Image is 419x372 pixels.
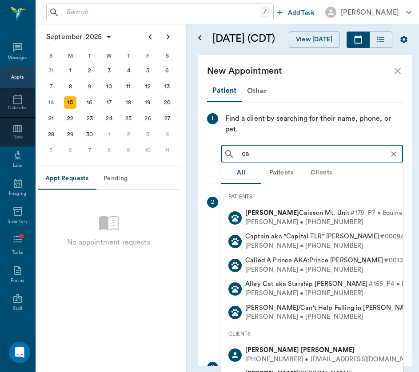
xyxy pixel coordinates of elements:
div: Open Intercom Messenger [9,342,30,363]
div: Appointment request tabs [38,168,179,190]
div: New Appointment [207,64,392,78]
div: Friday, October 3, 2025 [142,128,154,141]
div: Tuesday, September 16, 2025 [84,96,96,109]
div: Messages [8,55,28,61]
button: Add Task [274,4,318,20]
div: Staff [13,305,22,312]
div: Sunday, September 21, 2025 [45,112,57,125]
div: / [260,6,270,18]
button: [PERSON_NAME] [318,4,419,20]
div: S [157,49,177,63]
span: 2025 [84,31,104,43]
div: Monday, September 1, 2025 [64,64,76,77]
div: W [100,49,119,63]
div: Friday, October 10, 2025 [142,144,154,157]
div: Friday, September 5, 2025 [142,64,154,77]
button: All [221,162,261,184]
button: September2025 [42,28,117,46]
div: Imaging [9,190,26,197]
button: close [392,66,403,76]
div: Saturday, September 20, 2025 [161,96,173,109]
div: Thursday, September 18, 2025 [122,96,135,109]
div: Thursday, October 2, 2025 [122,128,135,141]
div: M [61,49,80,63]
div: Patient [207,80,242,102]
button: Previous page [141,28,159,46]
button: Pending [96,168,136,190]
div: Sunday, September 28, 2025 [45,128,57,141]
div: Forms [11,277,24,284]
div: Sunday, September 7, 2025 [45,80,57,93]
button: Appt Requests [38,168,96,190]
div: Tuesday, October 7, 2025 [84,144,96,157]
span: Caisson Mt. Unit [245,210,349,216]
div: Sunday, August 31, 2025 [45,64,57,77]
div: Appts [11,74,24,81]
div: Monday, September 22, 2025 [64,112,76,125]
div: Wednesday, September 24, 2025 [103,112,116,125]
button: Clear [387,148,400,160]
span: Called A Prince AKA:Prince [PERSON_NAME] [245,257,383,264]
h5: [DATE] (CDT) [212,32,278,46]
div: Friday, September 26, 2025 [142,112,154,125]
span: Captain aka "Capital TLR" [PERSON_NAME] [245,233,379,240]
div: Labs [13,162,22,169]
div: Saturday, September 6, 2025 [161,64,173,77]
div: Sunday, October 5, 2025 [45,144,57,157]
div: PATIENTS [221,187,403,206]
div: Inventory [8,218,28,225]
button: Patients [261,162,301,184]
div: Saturday, September 13, 2025 [161,80,173,93]
div: F [138,49,158,63]
div: Tuesday, September 9, 2025 [84,80,96,93]
div: S [41,49,61,63]
span: Alley Cat aka Starship [PERSON_NAME] [245,281,367,287]
button: Clients [301,162,341,184]
div: Saturday, October 11, 2025 [161,144,173,157]
button: View [DATE] [289,32,339,48]
p: No appointment requests [67,237,150,248]
b: [PERSON_NAME] [301,347,355,353]
div: Monday, September 29, 2025 [64,128,76,141]
div: Thursday, October 9, 2025 [122,144,135,157]
div: Thursday, September 25, 2025 [122,112,135,125]
div: Monday, September 15, 2025 [64,96,76,109]
div: Tuesday, September 23, 2025 [84,112,96,125]
div: Tuesday, September 30, 2025 [84,128,96,141]
div: Saturday, October 4, 2025 [161,128,173,141]
div: Find a client by searching for their name, phone, or pet. [225,113,403,135]
div: [PERSON_NAME] [341,7,399,18]
div: Wednesday, October 8, 2025 [103,144,116,157]
div: Wednesday, September 3, 2025 [103,64,116,77]
div: Thursday, September 4, 2025 [122,64,135,77]
input: Search [238,148,400,160]
div: Friday, September 12, 2025 [142,80,154,93]
div: Wednesday, September 17, 2025 [103,96,116,109]
div: Monday, September 8, 2025 [64,80,76,93]
div: 1 [207,113,218,124]
div: Today, Sunday, September 14, 2025 [45,96,57,109]
span: September [44,31,84,43]
div: Tuesday, September 2, 2025 [84,64,96,77]
div: Saturday, September 27, 2025 [161,112,173,125]
b: [PERSON_NAME] [245,347,299,353]
button: Open calendar [195,21,205,55]
div: Wednesday, September 10, 2025 [103,80,116,93]
b: [PERSON_NAME] [245,210,299,216]
div: CLIENTS [221,325,403,343]
span: [PERSON_NAME]/Can't Help Falling in [PERSON_NAME] [245,305,416,311]
div: 2 [207,197,218,208]
div: T [80,49,100,63]
div: Monday, October 6, 2025 [64,144,76,157]
button: Next page [159,28,177,46]
div: Other [242,80,272,102]
div: Thursday, September 11, 2025 [122,80,135,93]
div: Wednesday, October 1, 2025 [103,128,116,141]
div: T [119,49,138,63]
div: Tasks [12,249,23,256]
input: Search [63,6,260,19]
div: Friday, September 19, 2025 [142,96,154,109]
